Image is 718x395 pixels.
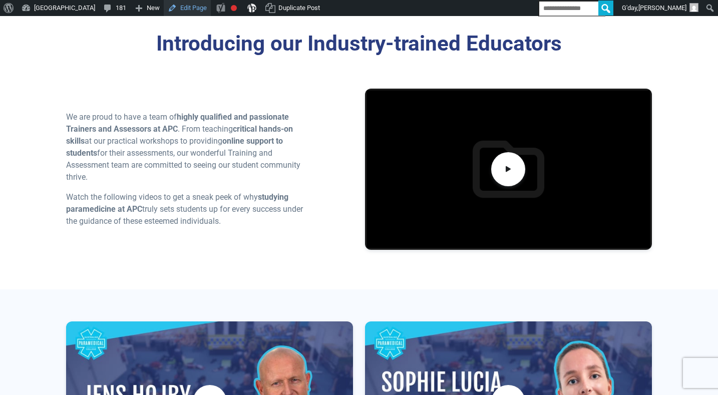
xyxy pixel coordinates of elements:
[66,112,289,134] strong: highly qualified and passionate Trainers and Assessors at APC
[66,124,293,146] strong: critical hands-on skills
[66,111,303,183] p: We are proud to have a team of . From teaching at our practical workshops to providing for their ...
[638,4,686,12] span: [PERSON_NAME]
[66,191,303,227] p: Watch the following videos to get a sneak peek of why truly sets students up for every success un...
[66,31,652,57] h3: Introducing our Industry-trained Educators
[66,192,288,214] strong: studying paramedicine at APC
[231,5,237,11] div: Focus keyphrase not set
[66,136,283,158] strong: online support to students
